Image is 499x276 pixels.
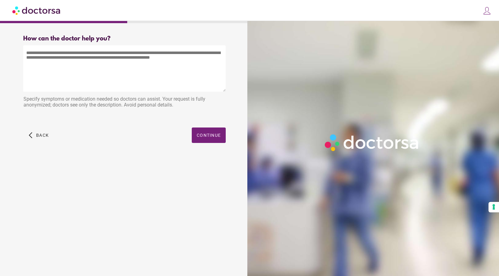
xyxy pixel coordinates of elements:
img: Doctorsa.com [12,3,61,17]
span: Continue [197,133,221,138]
div: Specify symptoms or medication needed so doctors can assist. Your request is fully anonymized; do... [23,93,226,112]
button: arrow_back_ios Back [26,128,51,143]
button: Your consent preferences for tracking technologies [489,202,499,212]
span: Back [36,133,49,138]
img: icons8-customer-100.png [483,6,491,15]
button: Continue [192,128,226,143]
img: Logo-Doctorsa-trans-White-partial-flat.png [322,132,422,154]
div: How can the doctor help you? [23,35,226,42]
